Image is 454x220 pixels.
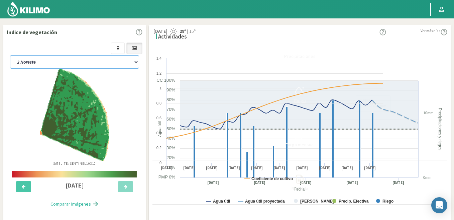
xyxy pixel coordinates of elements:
[152,28,447,72] button: Precipitaciones
[251,176,293,181] text: Coeficiente de cultivo
[7,28,57,36] p: Índice de vegetación
[156,131,161,135] text: 0.4
[40,69,109,161] img: aba62edc-c499-4d1d-922a-7b2e0550213c_-_sentinel_-_2025-08-24.png
[156,56,161,60] text: 1.4
[53,161,96,166] p: Satélite: Sentinel
[44,197,106,211] button: Comparar imágenes
[161,165,173,170] text: [DATE]
[86,161,96,166] span: 10X10
[228,165,240,170] text: [DATE]
[156,116,161,120] text: 0.6
[206,165,218,170] text: [DATE]
[156,146,161,150] text: 0.2
[12,171,137,177] img: scale
[154,54,445,59] div: Precipitaciones
[156,71,161,75] text: 1.2
[156,101,161,105] text: 0.8
[296,165,308,170] text: [DATE]
[158,33,187,40] h4: Actividades
[183,165,195,170] text: [DATE]
[341,165,353,170] text: [DATE]
[273,165,285,170] text: [DATE]
[159,161,161,165] text: 0
[431,197,447,213] div: Open Intercom Messenger
[364,165,376,170] text: [DATE]
[251,165,263,170] text: [DATE]
[7,1,50,17] img: Kilimo
[319,165,331,170] text: [DATE]
[159,86,161,90] text: 1
[154,186,445,191] div: BH Tabla
[42,182,107,189] h4: [DATE]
